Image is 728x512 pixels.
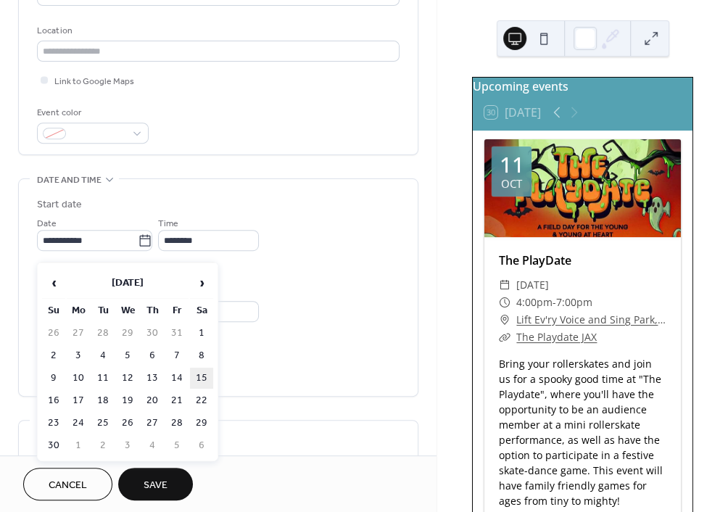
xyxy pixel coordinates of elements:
[116,435,139,456] td: 3
[91,345,115,366] td: 4
[42,435,65,456] td: 30
[42,323,65,344] td: 26
[116,368,139,389] td: 12
[91,300,115,321] th: Tu
[190,368,213,389] td: 15
[42,413,65,434] td: 23
[91,390,115,411] td: 18
[499,311,510,329] div: ​
[141,300,164,321] th: Th
[165,300,189,321] th: Fr
[141,435,164,456] td: 4
[190,345,213,366] td: 8
[144,478,167,493] span: Save
[190,390,213,411] td: 22
[67,435,90,456] td: 1
[37,197,82,212] div: Start date
[473,78,692,95] div: Upcoming events
[553,294,556,311] span: -
[67,300,90,321] th: Mo
[37,23,397,38] div: Location
[49,478,87,493] span: Cancel
[158,216,178,231] span: Time
[67,390,90,411] td: 17
[67,268,189,299] th: [DATE]
[191,268,212,297] span: ›
[116,345,139,366] td: 5
[23,468,112,500] button: Cancel
[165,323,189,344] td: 31
[37,216,57,231] span: Date
[37,105,146,120] div: Event color
[516,330,597,344] a: The Playdate JAX
[116,323,139,344] td: 29
[67,368,90,389] td: 10
[141,390,164,411] td: 20
[190,323,213,344] td: 1
[165,435,189,456] td: 5
[141,368,164,389] td: 13
[116,300,139,321] th: We
[118,468,193,500] button: Save
[42,300,65,321] th: Su
[190,300,213,321] th: Sa
[499,329,510,346] div: ​
[165,390,189,411] td: 21
[499,276,510,294] div: ​
[42,345,65,366] td: 2
[141,413,164,434] td: 27
[91,413,115,434] td: 25
[91,368,115,389] td: 11
[165,413,189,434] td: 28
[501,178,522,189] div: Oct
[67,413,90,434] td: 24
[556,294,592,311] span: 7:00pm
[516,276,549,294] span: [DATE]
[499,294,510,311] div: ​
[91,435,115,456] td: 2
[54,74,134,89] span: Link to Google Maps
[42,368,65,389] td: 9
[484,356,681,508] div: Bring your rollerskates and join us for a spooky good time at "The Playdate", where you'll have t...
[141,323,164,344] td: 30
[165,345,189,366] td: 7
[91,323,115,344] td: 28
[116,390,139,411] td: 19
[500,154,524,176] div: 11
[516,311,666,329] a: Lift Ev'ry Voice and Sing Park, [STREET_ADDRESS][PERSON_NAME]
[499,252,571,268] a: The PlayDate
[190,413,213,434] td: 29
[42,390,65,411] td: 16
[67,323,90,344] td: 27
[37,173,102,188] span: Date and time
[190,435,213,456] td: 6
[116,413,139,434] td: 26
[141,345,164,366] td: 6
[516,294,553,311] span: 4:00pm
[165,368,189,389] td: 14
[43,268,65,297] span: ‹
[67,345,90,366] td: 3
